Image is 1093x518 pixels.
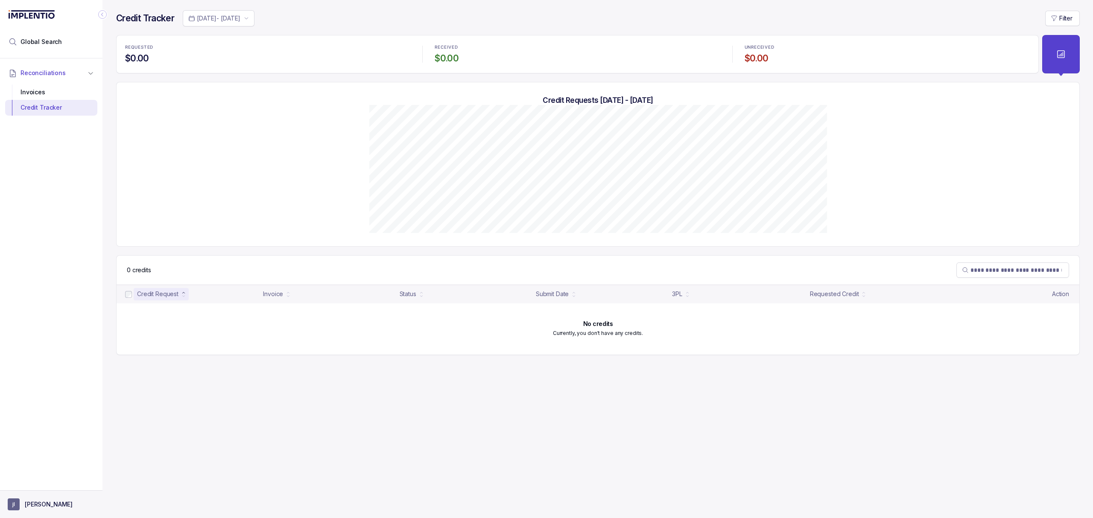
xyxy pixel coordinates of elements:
[25,500,73,509] p: [PERSON_NAME]
[125,52,410,64] h4: $0.00
[116,35,1039,73] ul: Statistic Highlights
[5,83,97,117] div: Reconciliations
[12,100,91,115] div: Credit Tracker
[5,64,97,82] button: Reconciliations
[1059,14,1073,23] p: Filter
[1052,290,1069,298] p: Action
[536,290,569,298] div: Submit Date
[12,84,91,100] div: Invoices
[810,290,859,298] div: Requested Credit
[956,262,1069,278] search: Table Search Bar
[672,290,682,298] div: 3PL
[435,52,720,64] h4: $0.00
[125,45,153,50] p: REQUESTED
[117,256,1079,285] nav: Table Control
[263,290,283,298] div: Invoice
[125,291,132,298] input: checkbox-checkbox-all
[116,12,174,24] h4: Credit Tracker
[20,38,62,46] span: Global Search
[430,39,725,70] li: Statistic RECEIVED
[137,290,178,298] div: Credit Request
[197,14,240,23] p: [DATE] - [DATE]
[739,39,1035,70] li: Statistic UNRECEIVED
[127,266,151,274] div: Remaining page entries
[745,45,774,50] p: UNRECEIVED
[130,96,1066,105] h5: Credit Requests [DATE] - [DATE]
[8,498,95,510] button: User initials[PERSON_NAME]
[188,14,240,23] search: Date Range Picker
[127,266,151,274] p: 0 credits
[583,320,613,327] h6: No credits
[745,52,1030,64] h4: $0.00
[400,290,416,298] div: Status
[435,45,458,50] p: RECEIVED
[1045,11,1080,26] button: Filter
[183,10,254,26] button: Date Range Picker
[97,9,108,20] div: Collapse Icon
[8,498,20,510] span: User initials
[20,69,66,77] span: Reconciliations
[120,39,415,70] li: Statistic REQUESTED
[553,329,643,338] p: Currently, you don't have any credits.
